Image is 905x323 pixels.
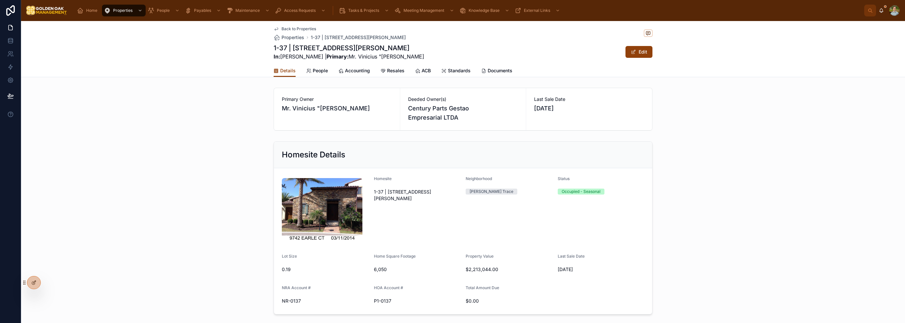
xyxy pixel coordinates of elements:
span: People [313,67,328,74]
span: Tasks & Projects [348,8,379,13]
span: Properties [113,8,133,13]
a: Home [75,5,102,16]
a: Tasks & Projects [337,5,392,16]
a: Payables [183,5,224,16]
span: Lot Size [282,254,297,259]
a: ACB [415,65,431,78]
a: Properties [102,5,146,16]
span: Back to Properties [281,26,316,32]
div: [PERSON_NAME] Trace [470,189,513,195]
span: Standards [448,67,471,74]
span: Neighborhood [466,176,492,181]
a: Access Requests [273,5,329,16]
a: Documents [481,65,512,78]
a: Meeting Management [392,5,457,16]
span: [PERSON_NAME] | Mr. Vinicius "[PERSON_NAME] [274,53,424,60]
img: 1-37.jpg [282,178,362,241]
span: Status [558,176,570,181]
span: NR-0137 [282,298,369,304]
strong: Primary: [327,53,349,60]
span: 0.19 [282,266,369,273]
a: 1-37 | [STREET_ADDRESS][PERSON_NAME] [311,34,406,41]
span: Documents [488,67,512,74]
span: Last Sale Date [534,96,644,103]
h1: 1-37 | [STREET_ADDRESS][PERSON_NAME] [274,43,424,53]
a: Standards [441,65,471,78]
img: App logo [26,5,67,16]
h2: Homesite Details [282,150,345,160]
span: $0.00 [466,298,552,304]
a: Knowledge Base [457,5,513,16]
span: Deeded Owner(s) [408,96,518,103]
span: Total Amount Due [466,285,499,290]
span: 1-37 | [STREET_ADDRESS][PERSON_NAME] [374,189,461,202]
div: Occupied - Seasonal [562,189,600,195]
span: Resales [387,67,404,74]
span: HOA Account # [374,285,403,290]
span: Maintenance [235,8,260,13]
a: Resales [380,65,404,78]
span: [DATE] [534,104,644,113]
a: Back to Properties [274,26,316,32]
span: Mr. Vinicius "[PERSON_NAME] [282,104,392,113]
span: Home Square Footage [374,254,416,259]
a: External Links [513,5,563,16]
span: Homesite [374,176,392,181]
button: Edit [625,46,652,58]
span: P1-0137 [374,298,461,304]
strong: In: [274,53,280,60]
span: Century Parts Gestao Empresarial LTDA [408,104,518,122]
span: Property Value [466,254,494,259]
span: Details [280,67,296,74]
span: Knowledge Base [469,8,500,13]
span: Properties [281,34,304,41]
span: Home [86,8,97,13]
span: Accounting [345,67,370,74]
div: scrollable content [72,3,864,18]
a: Accounting [338,65,370,78]
span: ACB [422,67,431,74]
span: 6,050 [374,266,461,273]
a: People [146,5,183,16]
span: Last Sale Date [558,254,585,259]
span: People [157,8,170,13]
a: Maintenance [224,5,273,16]
a: Properties [274,34,304,41]
span: Primary Owner [282,96,392,103]
span: $2,213,044.00 [466,266,552,273]
span: External Links [524,8,550,13]
span: Payables [194,8,211,13]
span: Access Requests [284,8,316,13]
a: People [306,65,328,78]
span: NRA Account # [282,285,311,290]
span: [DATE] [558,266,645,273]
a: Details [274,65,296,77]
span: Meeting Management [404,8,444,13]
